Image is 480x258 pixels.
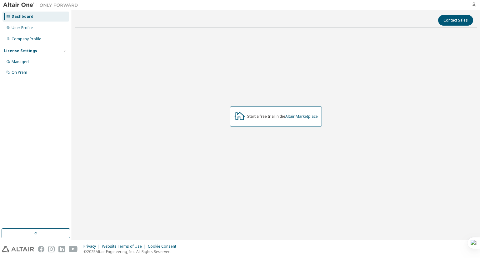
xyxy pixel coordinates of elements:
[102,244,148,249] div: Website Terms of Use
[285,114,318,119] a: Altair Marketplace
[12,14,33,19] div: Dashboard
[12,25,33,30] div: User Profile
[4,48,37,53] div: License Settings
[48,246,55,252] img: instagram.svg
[58,246,65,252] img: linkedin.svg
[3,2,81,8] img: Altair One
[12,37,41,42] div: Company Profile
[247,114,318,119] div: Start a free trial in the
[148,244,180,249] div: Cookie Consent
[12,59,29,64] div: Managed
[83,244,102,249] div: Privacy
[38,246,44,252] img: facebook.svg
[12,70,27,75] div: On Prem
[69,246,78,252] img: youtube.svg
[438,15,473,26] button: Contact Sales
[2,246,34,252] img: altair_logo.svg
[83,249,180,254] p: © 2025 Altair Engineering, Inc. All Rights Reserved.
